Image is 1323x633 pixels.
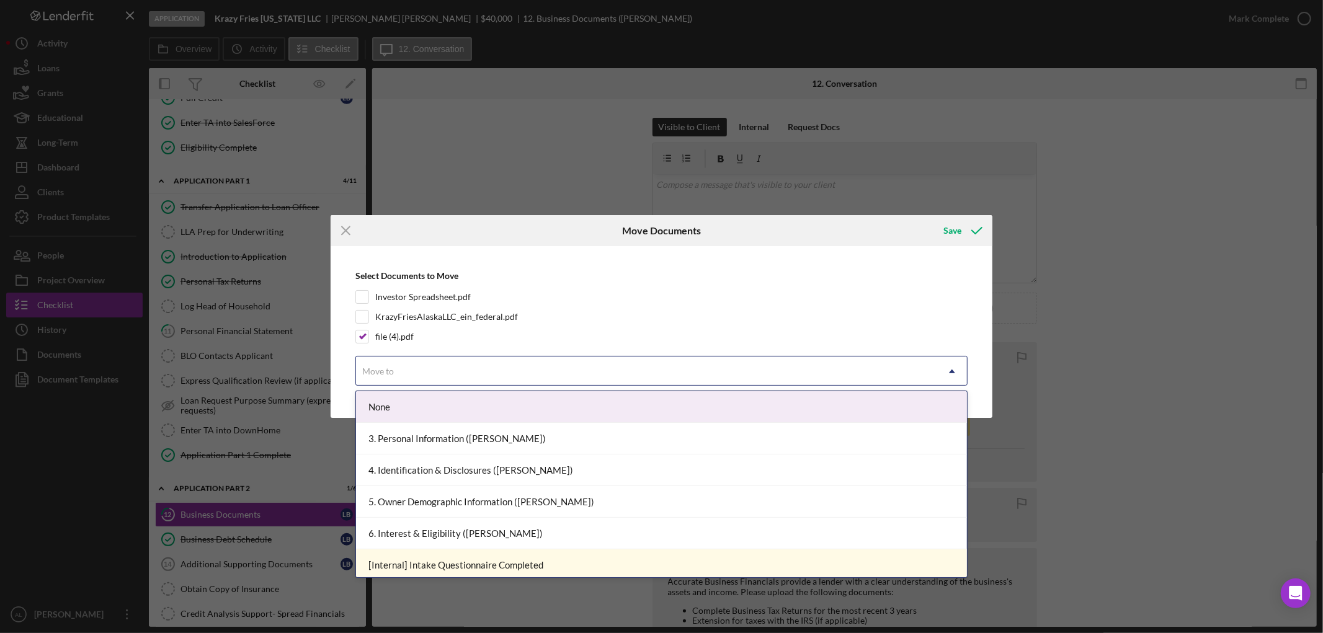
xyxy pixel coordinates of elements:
label: Investor Spreadsheet.pdf [375,291,471,303]
h6: Move Documents [622,225,701,236]
div: 6. Interest & Eligibility ([PERSON_NAME]) [356,518,967,549]
div: 3. Personal Information ([PERSON_NAME]) [356,423,967,454]
div: Save [943,218,961,243]
div: Move to [362,366,394,376]
b: Select Documents to Move [355,270,458,281]
button: Save [931,218,992,243]
label: KrazyFriesAlaskaLLC_ein_federal.pdf [375,311,518,323]
div: Open Intercom Messenger [1281,578,1311,608]
div: 4. Identification & Disclosures ([PERSON_NAME]) [356,454,967,486]
div: [Internal] Intake Questionnaire Completed [356,549,967,581]
label: file (4).pdf [375,330,414,343]
div: None [356,391,967,423]
div: 5. Owner Demographic Information ([PERSON_NAME]) [356,486,967,518]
